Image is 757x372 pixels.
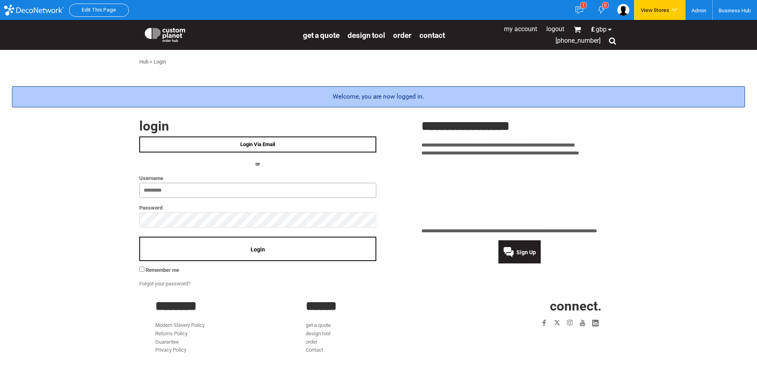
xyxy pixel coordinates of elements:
div: 1 [580,2,587,8]
a: design tool [348,30,385,40]
span: Login [251,246,265,253]
h4: OR [139,160,376,168]
a: Custom Planet [139,22,299,46]
span: order [393,31,411,40]
span: Remember me [146,267,179,273]
a: design tool [306,330,330,336]
span: GBP [596,26,607,33]
a: order [393,30,411,40]
iframe: Customer reviews powered by Trustpilot [492,334,602,344]
label: Password [139,203,376,212]
a: order [306,339,317,345]
a: Privacy Policy [155,347,186,353]
h2: Login [139,119,376,133]
a: get a quote [306,322,331,328]
input: Remember me [139,267,144,272]
h2: CONNECT. [456,299,602,313]
a: Forgot your password? [139,281,190,287]
span: design tool [348,31,385,40]
label: Username [139,174,376,183]
div: 0 [602,2,609,8]
a: Logout [546,25,564,33]
div: Login [154,58,166,66]
div: Welcome, you are now logged in. [12,86,745,107]
a: Contact [419,30,445,40]
span: [PHONE_NUMBER] [555,37,601,44]
a: Edit This Page [82,7,116,13]
a: Returns Policy [155,330,188,336]
a: Modern Slavery Policy [155,322,205,328]
div: > [150,58,152,66]
a: Login Via Email [139,137,376,152]
iframe: Customer reviews powered by Trustpilot [421,162,618,222]
a: My Account [504,25,537,33]
a: Hub [139,59,148,65]
span: Sign Up [516,249,536,255]
span: get a quote [303,31,340,40]
img: Custom Planet [143,26,187,42]
a: Guarantee [155,339,179,345]
span: £ [591,26,596,33]
span: Login Via Email [240,141,275,147]
a: Contact [306,347,323,353]
a: get a quote [303,30,340,40]
span: Contact [419,31,445,40]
